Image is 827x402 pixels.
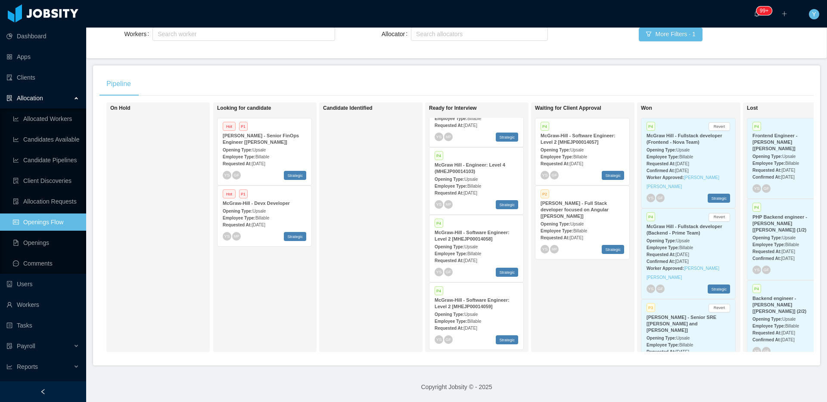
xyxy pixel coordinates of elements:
[679,155,693,159] span: Billable
[708,194,730,203] span: Strategic
[6,95,12,101] i: icon: solution
[781,331,795,335] span: [DATE]
[647,161,675,166] strong: Requested At:
[467,319,481,324] span: Billable
[496,268,518,277] span: Strategic
[13,213,79,231] a: icon: idcardOpenings Flow
[709,304,730,312] button: Revert
[552,247,557,251] span: MP
[435,219,443,228] span: P4
[13,131,79,148] a: icon: line-chartCandidates Available
[812,9,816,19] span: Y
[752,154,782,159] strong: Opening Type:
[463,326,477,331] span: [DATE]
[754,268,759,272] span: YS
[782,317,796,322] span: Upsale
[785,242,799,247] span: Billable
[541,148,570,152] strong: Opening Type:
[647,175,719,189] a: [PERSON_NAME] [PERSON_NAME]
[675,161,689,166] span: [DATE]
[224,173,230,177] span: YS
[436,134,441,139] span: YS
[709,122,730,131] button: Revert
[763,186,769,191] span: GF
[496,200,518,209] span: Strategic
[435,151,443,160] span: P4
[223,209,252,213] strong: Opening Type:
[541,229,573,233] strong: Employee Type:
[252,223,265,227] span: [DATE]
[6,48,79,65] a: icon: appstoreApps
[467,251,481,256] span: Billable
[569,161,583,166] span: [DATE]
[676,238,690,243] span: Upsale
[785,161,799,166] span: Billable
[647,252,675,257] strong: Requested At:
[648,287,653,291] span: YS
[496,335,518,344] span: Strategic
[13,193,79,210] a: icon: file-doneAllocation Requests
[752,249,781,254] strong: Requested At:
[435,319,467,324] strong: Employee Type:
[323,105,444,111] h1: Candidate Identified
[785,324,799,328] span: Billable
[754,11,760,17] i: icon: bell
[463,258,477,263] span: [DATE]
[223,201,290,206] strong: McGraw-Hill - Devx Developer
[435,244,464,249] strong: Opening Type:
[781,249,795,254] span: [DATE]
[239,189,248,198] span: P1
[570,222,584,226] span: Upsale
[647,303,655,312] span: P3
[6,275,79,293] a: icon: robotUsers
[647,133,722,145] strong: McGraw Hill - Fullstack developer (Frontend - Nova Team)
[223,155,255,159] strong: Employee Type:
[602,171,624,180] span: Strategic
[657,287,663,291] span: GF
[647,343,679,347] strong: Employee Type:
[570,148,584,152] span: Upsale
[446,135,451,139] span: MP
[647,245,679,250] strong: Employee Type:
[542,173,547,177] span: YS
[435,297,510,309] strong: McGraw-Hill - Software Engineer: Level 2 [MHEJP00014059]
[541,161,569,166] strong: Requested At:
[551,173,557,177] span: GF
[535,105,656,111] h1: Waiting for Client Approval
[223,216,255,220] strong: Employee Type:
[573,229,587,233] span: Billable
[464,177,478,182] span: Upsale
[679,343,693,347] span: Billable
[429,105,550,111] h1: Ready for Interview
[648,196,653,201] span: YS
[224,234,230,238] span: YS
[676,336,690,340] span: Upsale
[675,259,688,264] span: [DATE]
[752,214,807,232] strong: PHP Backend engineer - [PERSON_NAME] [[PERSON_NAME]] (1/2)
[541,133,616,145] strong: McGraw-Hill - Software Engineer: Level 2 [MHEJP00014057]
[752,161,785,166] strong: Employee Type:
[435,286,443,295] span: P4
[252,148,266,152] span: Upsale
[217,105,338,111] h1: Looking for candidate
[675,252,689,257] span: [DATE]
[435,116,467,121] strong: Employee Type:
[647,168,675,173] strong: Confirmed At:
[6,28,79,45] a: icon: pie-chartDashboard
[647,212,655,221] span: P4
[155,29,160,39] input: Workers
[284,171,306,180] span: Strategic
[756,6,772,15] sup: 408
[6,296,79,313] a: icon: userWorkers
[435,177,464,182] strong: Opening Type:
[647,122,655,131] span: P4
[6,69,79,86] a: icon: auditClients
[17,343,35,349] span: Payroll
[647,175,684,180] strong: Worker Approved:
[647,259,675,264] strong: Confirmed At:
[573,155,587,159] span: Billable
[781,11,787,17] i: icon: plus
[435,230,510,241] strong: McGraw-Hill - Software Engineer: Level 2 [MHEJP00014058]
[6,343,12,349] i: icon: file-protect
[436,202,441,207] span: YS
